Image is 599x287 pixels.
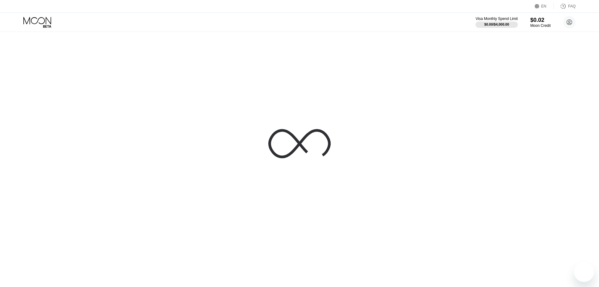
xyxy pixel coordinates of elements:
[530,17,551,28] div: $0.02Moon Credit
[554,3,576,9] div: FAQ
[475,17,518,21] div: Visa Monthly Spend Limit
[574,262,594,282] iframe: Button to launch messaging window
[530,23,551,28] div: Moon Credit
[484,22,509,26] div: $0.00 / $4,000.00
[530,17,551,23] div: $0.02
[541,4,547,8] div: EN
[475,17,518,28] div: Visa Monthly Spend Limit$0.00/$4,000.00
[568,4,576,8] div: FAQ
[535,3,554,9] div: EN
